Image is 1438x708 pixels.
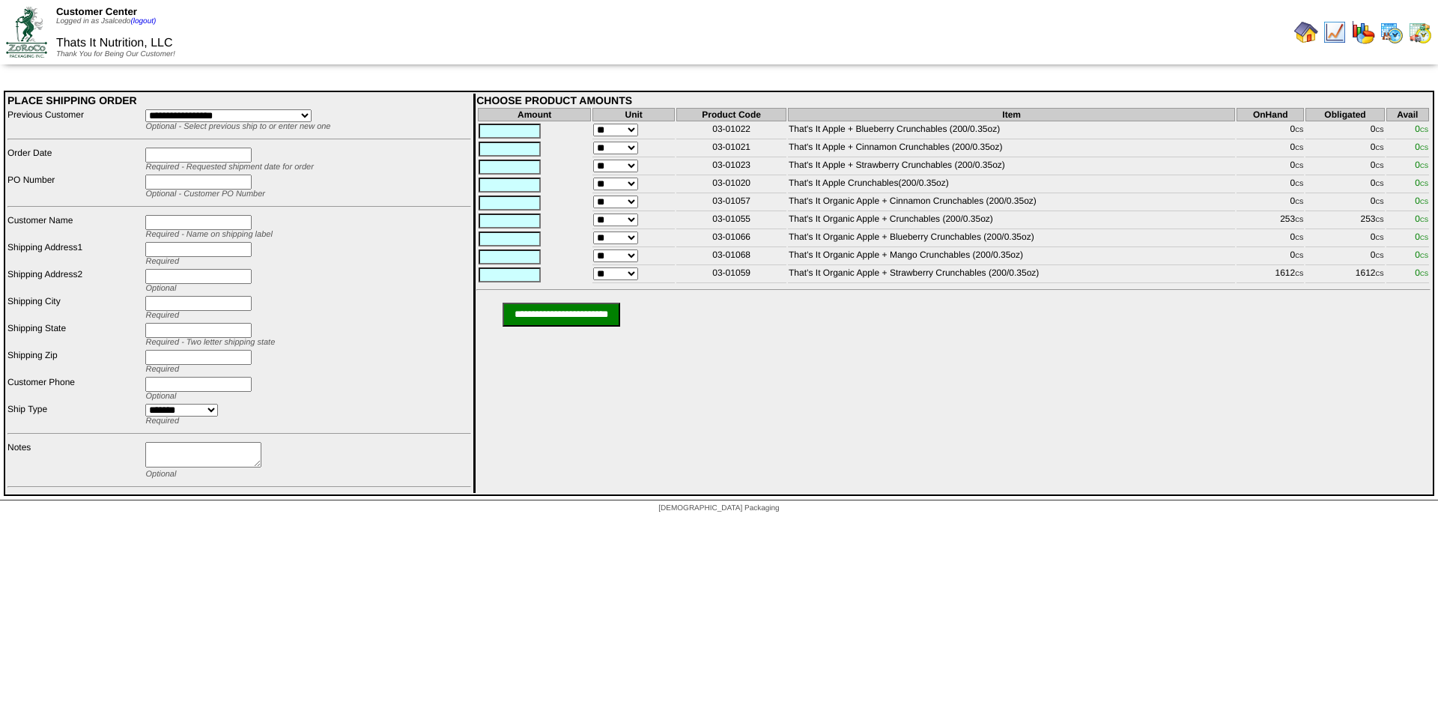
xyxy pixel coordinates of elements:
[7,174,143,199] td: PO Number
[1295,181,1303,187] span: CS
[1415,267,1428,278] span: 0
[1237,231,1304,247] td: 0
[1420,199,1428,205] span: CS
[7,109,143,132] td: Previous Customer
[592,108,675,121] th: Unit
[1237,267,1304,283] td: 1612
[676,195,786,211] td: 03-01057
[145,190,265,199] span: Optional - Customer PO Number
[1295,127,1303,133] span: CS
[1237,213,1304,229] td: 253
[676,123,786,139] td: 03-01022
[7,214,143,240] td: Customer Name
[1420,127,1428,133] span: CS
[1295,145,1303,151] span: CS
[1351,20,1375,44] img: graph.gif
[145,365,179,374] span: Required
[1305,231,1384,247] td: 0
[1305,159,1384,175] td: 0
[1295,163,1303,169] span: CS
[7,322,143,348] td: Shipping State
[1415,160,1428,170] span: 0
[145,470,176,479] span: Optional
[1305,177,1384,193] td: 0
[145,230,272,239] span: Required - Name on shipping label
[658,504,779,512] span: [DEMOGRAPHIC_DATA] Packaging
[56,17,156,25] span: Logged in as Jsalcedo
[6,7,47,57] img: ZoRoCo_Logo(Green%26Foil)%20jpg.webp
[1305,213,1384,229] td: 253
[1415,142,1428,152] span: 0
[1237,249,1304,265] td: 0
[56,37,173,49] span: Thats It Nutrition, LLC
[145,338,275,347] span: Required - Two letter shipping state
[676,213,786,229] td: 03-01055
[1415,232,1428,242] span: 0
[1376,127,1384,133] span: CS
[145,284,176,293] span: Optional
[7,441,143,479] td: Notes
[1237,141,1304,157] td: 0
[1237,195,1304,211] td: 0
[56,6,137,17] span: Customer Center
[676,231,786,247] td: 03-01066
[788,231,1235,247] td: That’s It Organic Apple + Blueberry Crunchables (200/0.35oz)
[676,159,786,175] td: 03-01023
[7,295,143,321] td: Shipping City
[676,108,786,121] th: Product Code
[1420,181,1428,187] span: CS
[1376,252,1384,259] span: CS
[7,376,143,402] td: Customer Phone
[1415,249,1428,260] span: 0
[145,417,179,426] span: Required
[1376,163,1384,169] span: CS
[1237,123,1304,139] td: 0
[1376,270,1384,277] span: CS
[1323,20,1347,44] img: line_graph.gif
[145,163,313,172] span: Required - Requested shipment date for order
[1295,217,1303,223] span: CS
[1376,235,1384,241] span: CS
[1376,217,1384,223] span: CS
[7,94,471,106] div: PLACE SHIPPING ORDER
[788,141,1235,157] td: That's It Apple + Cinnamon Crunchables (200/0.35oz)
[1415,214,1428,224] span: 0
[1408,20,1432,44] img: calendarinout.gif
[1295,270,1303,277] span: CS
[1415,178,1428,188] span: 0
[1376,145,1384,151] span: CS
[788,123,1235,139] td: That's It Apple + Blueberry Crunchables (200/0.35oz)
[1420,145,1428,151] span: CS
[1420,270,1428,277] span: CS
[676,177,786,193] td: 03-01020
[1420,252,1428,259] span: CS
[1376,199,1384,205] span: CS
[1415,196,1428,206] span: 0
[145,392,176,401] span: Optional
[7,403,143,426] td: Ship Type
[676,249,786,265] td: 03-01068
[788,159,1235,175] td: That's It Apple + Strawberry Crunchables (200/0.35oz)
[1305,249,1384,265] td: 0
[476,94,1431,106] div: CHOOSE PRODUCT AMOUNTS
[788,108,1235,121] th: Item
[145,122,330,131] span: Optional - Select previous ship to or enter new one
[7,147,143,172] td: Order Date
[1295,199,1303,205] span: CS
[1237,108,1304,121] th: OnHand
[145,257,179,266] span: Required
[7,241,143,267] td: Shipping Address1
[788,267,1235,283] td: That’s It Organic Apple + Strawberry Crunchables (200/0.35oz)
[1305,141,1384,157] td: 0
[1295,235,1303,241] span: CS
[1305,195,1384,211] td: 0
[788,213,1235,229] td: That's It Organic Apple + Crunchables (200/0.35oz)
[788,195,1235,211] td: That's It Organic Apple + Cinnamon Crunchables (200/0.35oz)
[1294,20,1318,44] img: home.gif
[1386,108,1429,121] th: Avail
[1237,177,1304,193] td: 0
[145,311,179,320] span: Required
[56,50,175,58] span: Thank You for Being Our Customer!
[1305,267,1384,283] td: 1612
[676,141,786,157] td: 03-01021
